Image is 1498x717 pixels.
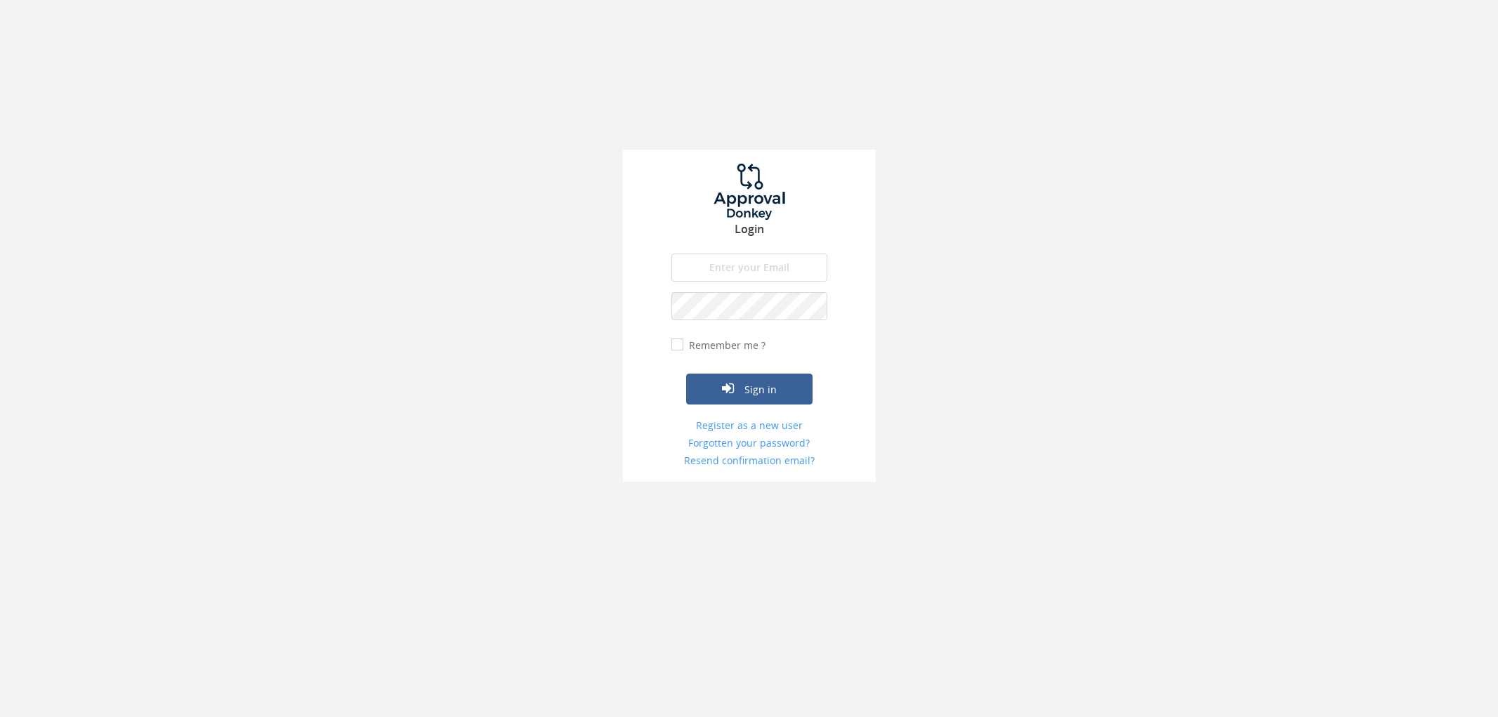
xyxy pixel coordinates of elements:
[623,223,876,236] h3: Login
[697,164,802,220] img: logo.png
[671,436,827,450] a: Forgotten your password?
[671,254,827,282] input: Enter your Email
[671,454,827,468] a: Resend confirmation email?
[685,338,766,353] label: Remember me ?
[686,374,813,404] button: Sign in
[671,419,827,433] a: Register as a new user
